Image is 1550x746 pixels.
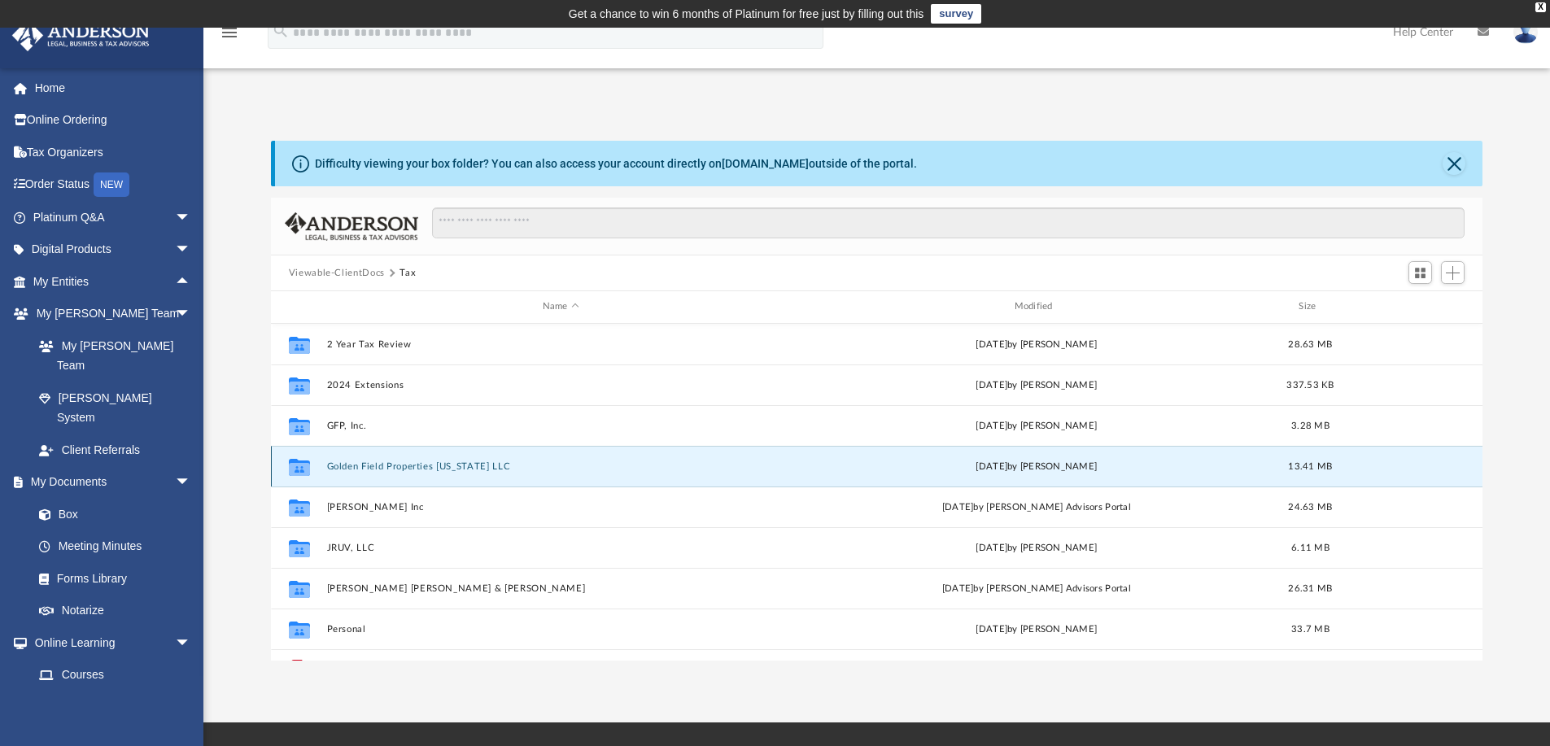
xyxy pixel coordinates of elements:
[325,299,794,314] div: Name
[802,337,1271,351] div: [DATE] by [PERSON_NAME]
[315,155,917,172] div: Difficulty viewing your box folder? You can also access your account directly on outside of the p...
[326,380,795,390] button: 2024 Extensions
[1350,299,1464,314] div: id
[1288,339,1332,348] span: 28.63 MB
[11,265,216,298] a: My Entitiesarrow_drop_up
[802,418,1271,433] div: [DATE] by [PERSON_NAME]
[1288,461,1332,470] span: 13.41 MB
[1291,624,1330,633] span: 33.7 MB
[1408,261,1433,284] button: Switch to Grid View
[23,595,207,627] a: Notarize
[23,562,199,595] a: Forms Library
[175,298,207,331] span: arrow_drop_down
[1441,261,1465,284] button: Add
[802,622,1271,636] div: [DATE] by [PERSON_NAME]
[802,500,1271,514] div: [DATE] by [PERSON_NAME] Advisors Portal
[175,233,207,267] span: arrow_drop_down
[175,626,207,660] span: arrow_drop_down
[11,626,207,659] a: Online Learningarrow_drop_down
[11,72,216,104] a: Home
[11,168,216,202] a: Order StatusNEW
[802,540,1271,555] div: [DATE] by [PERSON_NAME]
[220,23,239,42] i: menu
[7,20,155,51] img: Anderson Advisors Platinum Portal
[432,207,1465,238] input: Search files and folders
[23,691,199,723] a: Video Training
[326,502,795,513] button: [PERSON_NAME] Inc
[23,329,199,382] a: My [PERSON_NAME] Team
[801,299,1270,314] div: Modified
[94,172,129,197] div: NEW
[23,434,207,466] a: Client Referrals
[11,233,216,266] a: Digital Productsarrow_drop_down
[23,659,207,691] a: Courses
[1286,380,1334,389] span: 337.53 KB
[11,466,207,499] a: My Documentsarrow_drop_down
[326,624,795,635] button: Personal
[175,201,207,234] span: arrow_drop_down
[1291,421,1330,430] span: 3.28 MB
[175,265,207,299] span: arrow_drop_up
[326,339,795,350] button: 2 Year Tax Review
[11,201,216,233] a: Platinum Q&Aarrow_drop_down
[802,377,1271,392] div: [DATE] by [PERSON_NAME]
[722,157,809,170] a: [DOMAIN_NAME]
[569,4,924,24] div: Get a chance to win 6 months of Platinum for free just by filling out this
[289,266,385,281] button: Viewable-ClientDocs
[271,324,1483,661] div: grid
[11,136,216,168] a: Tax Organizers
[11,298,207,330] a: My [PERSON_NAME] Teamarrow_drop_down
[11,104,216,137] a: Online Ordering
[23,498,199,530] a: Box
[1288,583,1332,592] span: 26.31 MB
[1291,543,1330,552] span: 6.11 MB
[400,266,416,281] button: Tax
[1443,152,1465,175] button: Close
[278,299,319,314] div: id
[175,466,207,500] span: arrow_drop_down
[1535,2,1546,12] div: close
[802,459,1271,473] div: [DATE] by [PERSON_NAME]
[1513,20,1538,44] img: User Pic
[1288,502,1332,511] span: 24.63 MB
[326,583,795,594] button: [PERSON_NAME] [PERSON_NAME] & [PERSON_NAME]
[272,22,290,40] i: search
[23,382,207,434] a: [PERSON_NAME] System
[220,31,239,42] a: menu
[326,421,795,431] button: GFP, Inc.
[326,461,795,472] button: Golden Field Properties [US_STATE] LLC
[931,4,981,24] a: survey
[1277,299,1343,314] div: Size
[802,581,1271,595] div: [DATE] by [PERSON_NAME] Advisors Portal
[23,530,207,563] a: Meeting Minutes
[326,543,795,553] button: JRUV, LLC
